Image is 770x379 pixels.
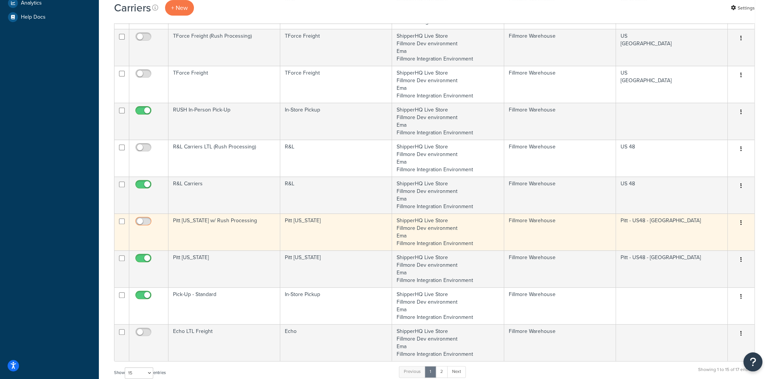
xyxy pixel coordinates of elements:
td: US 48 [616,140,728,177]
a: Next [447,366,466,377]
td: US [GEOGRAPHIC_DATA] [616,66,728,103]
span: Help Docs [21,14,46,21]
a: Settings [731,3,755,13]
td: US [GEOGRAPHIC_DATA] [616,29,728,66]
td: ShipperHQ Live Store Fillmore Dev environment Ema Fillmore Integration Environment [392,324,504,361]
td: Fillmore Warehouse [504,287,616,324]
td: Pitt [US_STATE] [280,213,392,250]
a: 1 [425,366,436,377]
td: Pitt - US48 - [GEOGRAPHIC_DATA] [616,213,728,250]
td: US 48 [616,177,728,213]
td: TForce Freight [280,66,392,103]
td: Echo [280,324,392,361]
td: R&L Carriers [168,177,280,213]
td: ShipperHQ Live Store Fillmore Dev environment Ema Fillmore Integration Environment [392,250,504,287]
td: R&L [280,140,392,177]
td: Pitt [US_STATE] w/ Rush Processing [168,213,280,250]
td: ShipperHQ Live Store Fillmore Dev environment Ema Fillmore Integration Environment [392,29,504,66]
td: Pitt [US_STATE] [280,250,392,287]
td: In-Store Pickup [280,103,392,140]
label: Show entries [114,367,166,379]
td: TForce Freight [168,66,280,103]
td: ShipperHQ Live Store Fillmore Dev environment Ema Fillmore Integration Environment [392,66,504,103]
td: Fillmore Warehouse [504,103,616,140]
td: Fillmore Warehouse [504,66,616,103]
td: ShipperHQ Live Store Fillmore Dev environment Ema Fillmore Integration Environment [392,140,504,177]
td: Pitt - US48 - [GEOGRAPHIC_DATA] [616,250,728,287]
td: R&L [280,177,392,213]
td: Fillmore Warehouse [504,29,616,66]
a: 2 [435,366,448,377]
select: Showentries [125,367,153,379]
td: ShipperHQ Live Store Fillmore Dev environment Ema Fillmore Integration Environment [392,287,504,324]
td: Fillmore Warehouse [504,250,616,287]
td: Pitt [US_STATE] [168,250,280,287]
td: TForce Freight [280,29,392,66]
td: RUSH In-Person Pick-Up [168,103,280,140]
td: Pick-Up - Standard [168,287,280,324]
td: R&L Carriers LTL (Rush Processing) [168,140,280,177]
a: Help Docs [6,10,93,24]
td: ShipperHQ Live Store Fillmore Dev environment Ema Fillmore Integration Environment [392,177,504,213]
td: Fillmore Warehouse [504,213,616,250]
a: Previous [399,366,425,377]
td: In-Store Pickup [280,287,392,324]
button: Open Resource Center [743,352,762,371]
td: Fillmore Warehouse [504,140,616,177]
h1: Carriers [114,0,151,15]
td: ShipperHQ Live Store Fillmore Dev environment Ema Fillmore Integration Environment [392,103,504,140]
td: ShipperHQ Live Store Fillmore Dev environment Ema Fillmore Integration Environment [392,213,504,250]
td: Echo LTL Freight [168,324,280,361]
td: Fillmore Warehouse [504,324,616,361]
td: TForce Freight (Rush Processing) [168,29,280,66]
td: Fillmore Warehouse [504,177,616,213]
